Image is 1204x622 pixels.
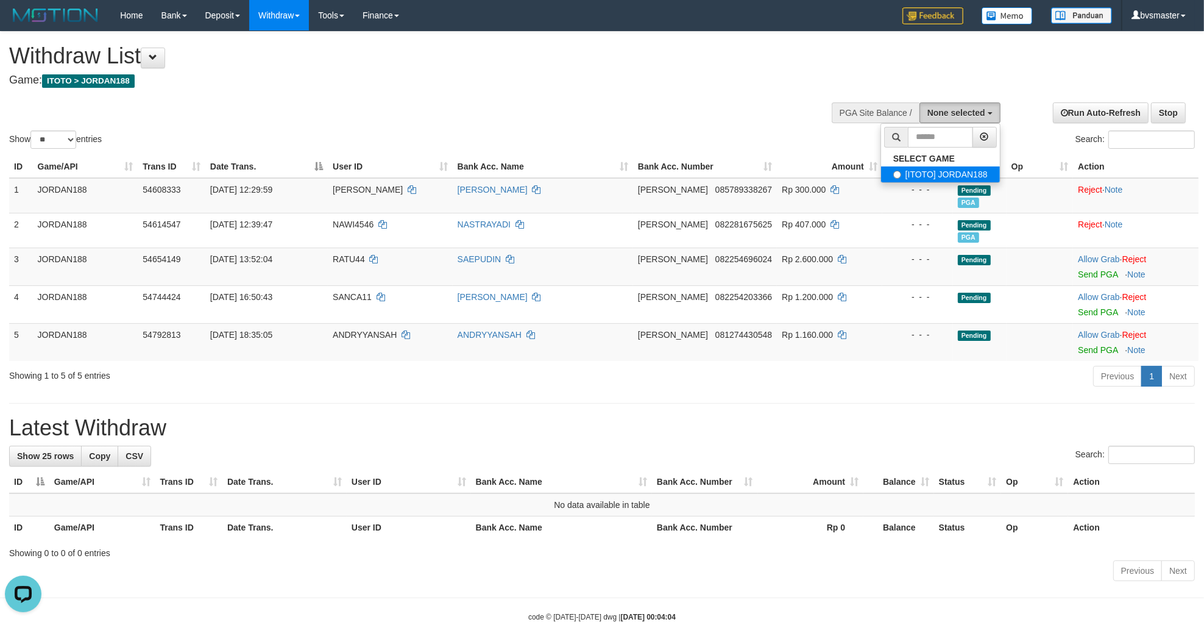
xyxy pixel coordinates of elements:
span: · [1078,330,1122,340]
div: - - - [887,253,948,265]
div: - - - [887,218,948,231]
a: Reject [1078,220,1102,229]
td: No data available in table [9,493,1195,517]
span: [DATE] 13:52:04 [210,254,272,264]
th: Balance: activate to sort column ascending [863,471,934,493]
a: CSV [118,446,151,467]
a: SAEPUDIN [458,254,501,264]
a: Reject [1078,185,1102,195]
div: - - - [887,329,948,341]
span: 54744424 [143,292,180,302]
td: · [1073,248,1199,285]
a: [PERSON_NAME] [458,292,528,302]
td: 2 [9,213,33,248]
span: Copy 082254203366 to clipboard [715,292,772,302]
a: Note [1127,307,1146,317]
th: Action [1073,155,1199,178]
span: Pending [958,293,991,303]
a: Send PGA [1078,307,1117,317]
th: User ID [347,517,471,539]
td: JORDAN188 [33,178,138,213]
span: [DATE] 12:29:59 [210,185,272,195]
span: [DATE] 18:35:05 [210,330,272,340]
a: [PERSON_NAME] [458,185,528,195]
a: SELECT GAME [881,151,1000,166]
th: Action [1068,471,1195,493]
td: 1 [9,178,33,213]
th: Status [934,517,1002,539]
a: NASTRAYADI [458,220,511,229]
span: [PERSON_NAME] [638,254,708,264]
th: Bank Acc. Name: activate to sort column ascending [471,471,652,493]
th: Status: activate to sort column ascending [934,471,1002,493]
th: Bank Acc. Name [471,517,652,539]
img: panduan.png [1051,7,1112,24]
span: [DATE] 12:39:47 [210,220,272,229]
div: - - - [887,291,948,303]
th: Date Trans. [222,517,347,539]
a: 1 [1141,366,1162,387]
td: 3 [9,248,33,285]
th: Action [1068,517,1195,539]
button: Open LiveChat chat widget [5,5,41,41]
span: Show 25 rows [17,451,74,461]
span: Pending [958,185,991,196]
span: CSV [126,451,143,461]
span: Copy [89,451,110,461]
div: Showing 0 to 0 of 0 entries [9,542,1195,559]
img: Button%20Memo.svg [982,7,1033,24]
h1: Latest Withdraw [9,416,1195,440]
a: Note [1105,185,1123,195]
h1: Withdraw List [9,44,790,68]
th: Game/API [49,517,155,539]
th: Bank Acc. Number [652,517,758,539]
a: Send PGA [1078,270,1117,279]
span: Pending [958,220,991,231]
select: Showentries [30,130,76,149]
th: ID [9,155,33,178]
th: Amount: activate to sort column ascending [758,471,864,493]
th: Bank Acc. Name: activate to sort column ascending [453,155,633,178]
th: User ID: activate to sort column ascending [328,155,453,178]
span: Copy 081274430548 to clipboard [715,330,772,340]
a: Next [1161,560,1195,581]
td: · [1073,323,1199,361]
label: Search: [1075,130,1195,149]
a: Reject [1122,292,1147,302]
span: [PERSON_NAME] [333,185,403,195]
th: Op: activate to sort column ascending [1007,155,1074,178]
span: · [1078,254,1122,264]
td: · [1073,285,1199,323]
strong: [DATE] 00:04:04 [621,613,676,621]
span: Marked by bvscs1 [958,232,979,243]
th: Trans ID: activate to sort column ascending [155,471,222,493]
th: Game/API: activate to sort column ascending [33,155,138,178]
input: [ITOTO] JORDAN188 [893,171,901,179]
span: Rp 2.600.000 [782,254,833,264]
div: Showing 1 to 5 of 5 entries [9,365,492,382]
img: Feedback.jpg [902,7,963,24]
div: PGA Site Balance / [832,102,919,123]
a: ANDRYYANSAH [458,330,522,340]
input: Search: [1108,446,1195,464]
a: Allow Grab [1078,292,1119,302]
span: Rp 407.000 [782,220,826,229]
small: code © [DATE]-[DATE] dwg | [528,613,676,621]
th: Op: activate to sort column ascending [1001,471,1068,493]
span: Pending [958,331,991,341]
th: Op [1001,517,1068,539]
td: JORDAN188 [33,213,138,248]
a: Note [1127,345,1146,355]
span: Rp 1.160.000 [782,330,833,340]
label: Show entries [9,130,102,149]
th: ID: activate to sort column descending [9,471,49,493]
span: [PERSON_NAME] [638,185,708,195]
span: [PERSON_NAME] [638,330,708,340]
a: Run Auto-Refresh [1053,102,1149,123]
a: Note [1105,220,1123,229]
th: Trans ID: activate to sort column ascending [138,155,205,178]
th: Amount: activate to sort column ascending [777,155,882,178]
th: Bank Acc. Number: activate to sort column ascending [633,155,777,178]
td: · [1073,178,1199,213]
a: Send PGA [1078,345,1117,355]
